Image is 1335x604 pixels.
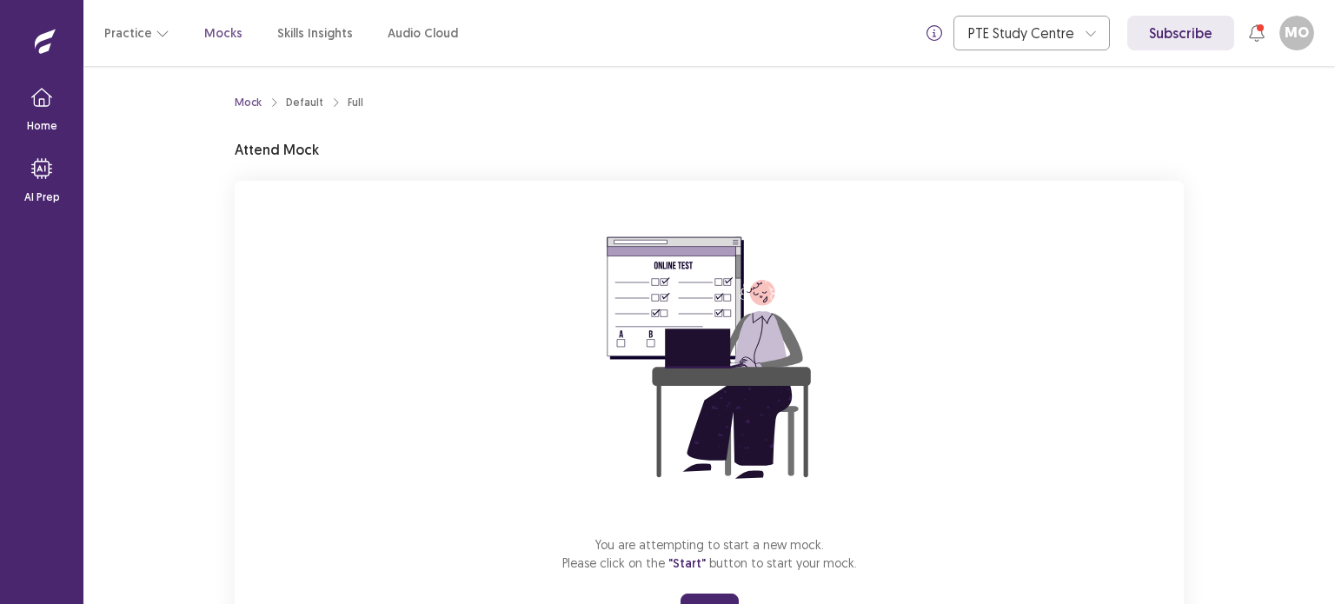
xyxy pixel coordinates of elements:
button: MO [1279,16,1314,50]
div: PTE Study Centre [968,17,1076,50]
p: You are attempting to start a new mock. Please click on the button to start your mock. [562,535,857,573]
a: Mocks [204,24,242,43]
button: info [919,17,950,49]
a: Mock [235,95,262,110]
a: Skills Insights [277,24,353,43]
p: Home [27,118,57,134]
a: Audio Cloud [388,24,458,43]
div: Full [348,95,363,110]
p: Attend Mock [235,139,319,160]
p: AI Prep [24,189,60,205]
div: Default [286,95,323,110]
nav: breadcrumb [235,95,363,110]
img: attend-mock [553,202,866,514]
a: Subscribe [1127,16,1234,50]
button: Practice [104,17,169,49]
span: "Start" [668,555,706,571]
